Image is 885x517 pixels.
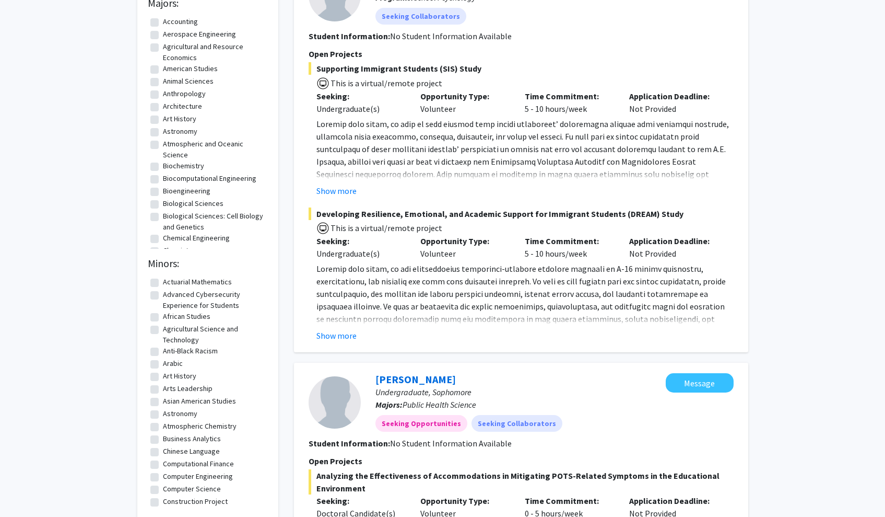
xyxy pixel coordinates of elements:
div: Not Provided [621,90,726,115]
label: Biological Sciences [163,198,223,209]
p: Application Deadline: [629,495,718,507]
a: [PERSON_NAME] [375,373,456,386]
label: Agricultural Science and Technology [163,324,265,346]
h2: Minors: [148,257,268,270]
mat-chip: Seeking Collaborators [471,415,562,432]
label: Architecture [163,101,202,112]
label: Atmospheric Chemistry [163,421,237,432]
label: Biological Sciences: Cell Biology and Genetics [163,211,265,233]
label: Anthropology [163,88,206,99]
span: Developing Resilience, Emotional, and Academic Support for Immigrant Students (DREAM) Study [309,208,734,220]
label: Chemistry [163,245,195,256]
label: Atmospheric and Oceanic Science [163,139,265,160]
p: Application Deadline: [629,90,718,102]
mat-chip: Seeking Collaborators [375,8,466,25]
p: Time Commitment: [525,90,613,102]
label: Astronomy [163,408,197,419]
span: Supporting Immigrant Students (SIS) Study [309,62,734,75]
mat-chip: Seeking Opportunities [375,415,467,432]
b: Student Information: [309,438,390,449]
p: Time Commitment: [525,235,613,247]
label: Computational Finance [163,458,234,469]
div: Not Provided [621,235,726,260]
label: Accounting [163,16,198,27]
label: Biochemistry [163,160,204,171]
label: Computer Science [163,484,221,495]
span: Analyzing the Effectiveness of Accommodations in Mitigating POTS-Related Symptoms in the Educatio... [309,469,734,495]
div: 5 - 10 hours/week [517,90,621,115]
p: Seeking: [316,235,405,247]
button: Show more [316,185,357,197]
label: African Studies [163,311,210,322]
label: Advanced Cybersecurity Experience for Students [163,289,265,311]
label: Computer Engineering [163,471,233,482]
label: Anti-Black Racism [163,346,218,357]
label: Animal Sciences [163,76,214,87]
label: Chemical Engineering [163,233,230,244]
label: Biocomputational Engineering [163,173,256,184]
span: No Student Information Available [390,31,512,41]
p: Application Deadline: [629,235,718,247]
span: Public Health Science [403,399,476,410]
label: American Studies [163,63,218,74]
label: Business Analytics [163,433,221,444]
span: Open Projects [309,456,362,466]
iframe: Chat [8,470,44,509]
label: Art History [163,113,196,124]
p: Seeking: [316,495,405,507]
button: Show more [316,329,357,342]
label: Arts Leadership [163,383,213,394]
div: 5 - 10 hours/week [517,235,621,260]
p: Opportunity Type: [420,90,509,102]
label: Asian American Studies [163,396,236,407]
span: No Student Information Available [390,438,512,449]
span: This is a virtual/remote project [329,223,442,233]
label: Chinese Language [163,446,220,457]
label: Art History [163,371,196,382]
div: Undergraduate(s) [316,247,405,260]
div: Undergraduate(s) [316,102,405,115]
span: Open Projects [309,49,362,59]
label: Arabic [163,358,183,369]
span: Loremip dolo sitam, co adi elitseddoeius temporinci-utlabore etdolore magnaali en A-16 minimv qui... [316,263,729,475]
p: Time Commitment: [525,495,613,507]
span: This is a virtual/remote project [329,78,442,88]
label: Actuarial Mathematics [163,277,232,288]
span: Loremip dolo sitam, co adip el sedd eiusmod temp incidi utlaboreet’ doloremagna aliquae admi veni... [316,119,729,242]
b: Student Information: [309,31,390,41]
b: Majors: [375,399,403,410]
span: Undergraduate, Sophomore [375,387,471,397]
label: Aerospace Engineering [163,29,236,40]
label: Astronomy [163,126,197,137]
div: Volunteer [412,90,517,115]
p: Seeking: [316,90,405,102]
label: Agricultural and Resource Economics [163,41,265,63]
button: Message Kelley May [666,373,734,393]
label: Bioengineering [163,186,210,197]
div: Volunteer [412,235,517,260]
p: Opportunity Type: [420,235,509,247]
p: Opportunity Type: [420,495,509,507]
